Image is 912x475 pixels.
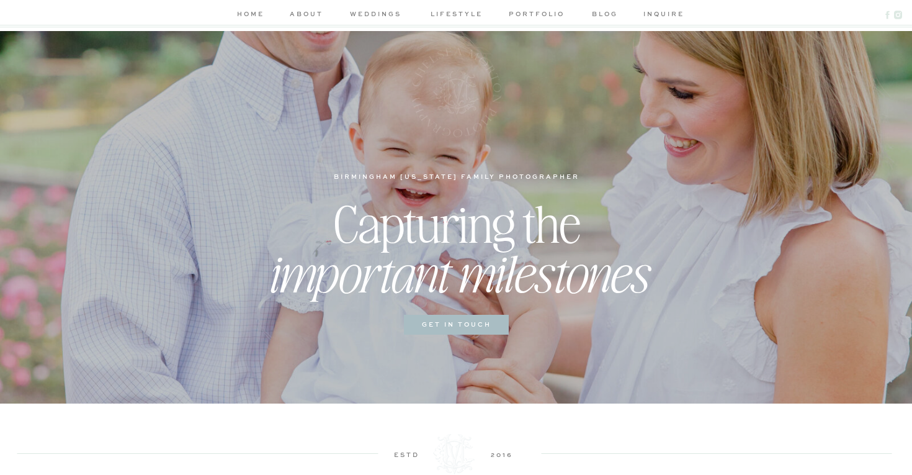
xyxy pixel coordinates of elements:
[346,9,405,22] a: weddings
[643,9,679,22] a: inquire
[288,9,325,22] a: about
[587,9,622,22] a: blog
[427,9,486,22] a: lifestyle
[474,450,530,459] h3: 2016
[186,242,726,306] h2: important milestones
[225,192,689,234] h2: Capturing the
[332,171,581,183] h1: birmingham [US_STATE] family photographer
[411,319,502,331] a: get in touch
[507,9,566,22] a: portfolio
[378,450,434,459] h3: estd
[234,9,267,22] a: home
